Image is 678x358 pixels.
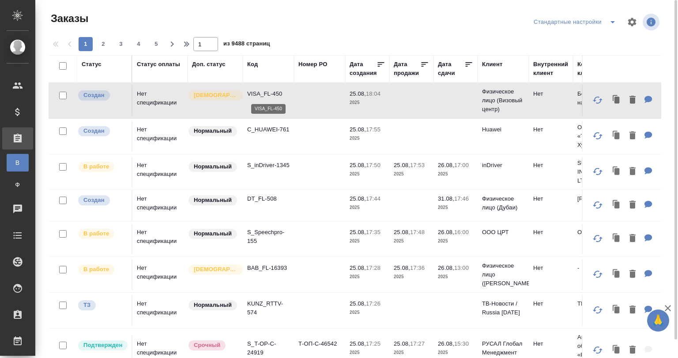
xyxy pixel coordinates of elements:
[608,127,625,145] button: Клонировать
[350,98,385,107] p: 2025
[350,60,377,78] div: Дата создания
[533,339,569,348] p: Нет
[132,121,188,152] td: Нет спецификации
[438,229,454,235] p: 26.08,
[96,37,110,51] button: 2
[587,125,608,146] button: Обновить
[132,85,188,116] td: Нет спецификации
[621,11,643,33] span: Настроить таблицу
[194,265,238,274] p: [DEMOGRAPHIC_DATA]
[454,340,469,347] p: 15:30
[533,60,569,78] div: Внутренний клиент
[533,161,569,170] p: Нет
[350,203,385,212] p: 2025
[482,161,524,170] p: inDriver
[533,299,569,308] p: Нет
[192,60,226,69] div: Доп. статус
[7,176,29,194] a: Ф
[438,60,464,78] div: Дата сдачи
[366,300,380,307] p: 17:26
[482,87,524,114] p: Физическое лицо (Визовый центр)
[587,228,608,249] button: Обновить
[533,228,569,237] p: Нет
[247,264,290,272] p: BAB_FL-16393
[49,11,88,26] span: Заказы
[194,91,238,100] p: [DEMOGRAPHIC_DATA]
[587,194,608,216] button: Обновить
[625,230,640,248] button: Удалить
[83,229,109,238] p: В работе
[114,37,128,51] button: 3
[149,40,163,48] span: 5
[625,163,640,181] button: Удалить
[587,264,608,285] button: Обновить
[188,161,238,173] div: Статус по умолчанию для стандартных заказов
[410,265,425,271] p: 17:36
[577,89,620,107] p: Без наименования
[11,158,24,167] span: В
[438,340,454,347] p: 26.08,
[482,60,502,69] div: Клиент
[83,265,109,274] p: В работе
[608,265,625,283] button: Клонировать
[96,40,110,48] span: 2
[83,196,105,205] p: Создан
[625,91,640,109] button: Удалить
[194,196,232,205] p: Нормальный
[394,237,429,246] p: 2025
[247,194,290,203] p: DT_FL-508
[587,89,608,111] button: Обновить
[482,261,524,288] p: Физическое лицо ([PERSON_NAME])
[482,339,524,357] p: РУСАЛ Глобал Менеджмент
[410,229,425,235] p: 17:48
[394,60,420,78] div: Дата продажи
[350,170,385,179] p: 2025
[438,162,454,168] p: 26.08,
[608,301,625,319] button: Клонировать
[114,40,128,48] span: 3
[188,339,238,351] div: Выставляется автоматически, если на указанный объем услуг необходимо больше времени в стандартном...
[577,228,620,237] p: ООО "ЦРТ"
[350,300,366,307] p: 25.08,
[350,162,366,168] p: 25.08,
[350,229,366,235] p: 25.08,
[366,340,380,347] p: 17:25
[350,340,366,347] p: 25.08,
[438,203,473,212] p: 2025
[394,265,410,271] p: 25.08,
[350,348,385,357] p: 2025
[137,60,180,69] div: Статус оплаты
[438,348,473,357] p: 2025
[132,40,146,48] span: 4
[194,162,232,171] p: Нормальный
[77,125,127,137] div: Выставляется автоматически при создании заказа
[625,301,640,319] button: Удалить
[247,60,258,69] div: Код
[438,237,473,246] p: 2025
[149,37,163,51] button: 5
[577,60,620,78] div: Контрагент клиента
[77,161,127,173] div: Выставляет ПМ после принятия заказа от КМа
[577,159,620,185] p: SUOL INNOVATIONS LTD
[77,194,127,206] div: Выставляется автоматически при создании заказа
[608,196,625,214] button: Клонировать
[366,229,380,235] p: 17:35
[482,228,524,237] p: OOO ЦРТ
[625,196,640,214] button: Удалить
[350,272,385,281] p: 2025
[587,161,608,182] button: Обновить
[533,264,569,272] p: Нет
[77,228,127,240] div: Выставляет ПМ после принятия заказа от КМа
[625,127,640,145] button: Удалить
[77,339,127,351] div: Выставляет КМ после уточнения всех необходимых деталей и получения согласия клиента на запуск. С ...
[366,90,380,97] p: 18:04
[350,134,385,143] p: 2025
[188,228,238,240] div: Статус по умолчанию для стандартных заказов
[394,229,410,235] p: 25.08,
[132,295,188,326] td: Нет спецификации
[647,310,669,332] button: 🙏
[577,194,620,203] p: [PERSON_NAME]
[438,195,454,202] p: 31.08,
[438,265,454,271] p: 26.08,
[608,230,625,248] button: Клонировать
